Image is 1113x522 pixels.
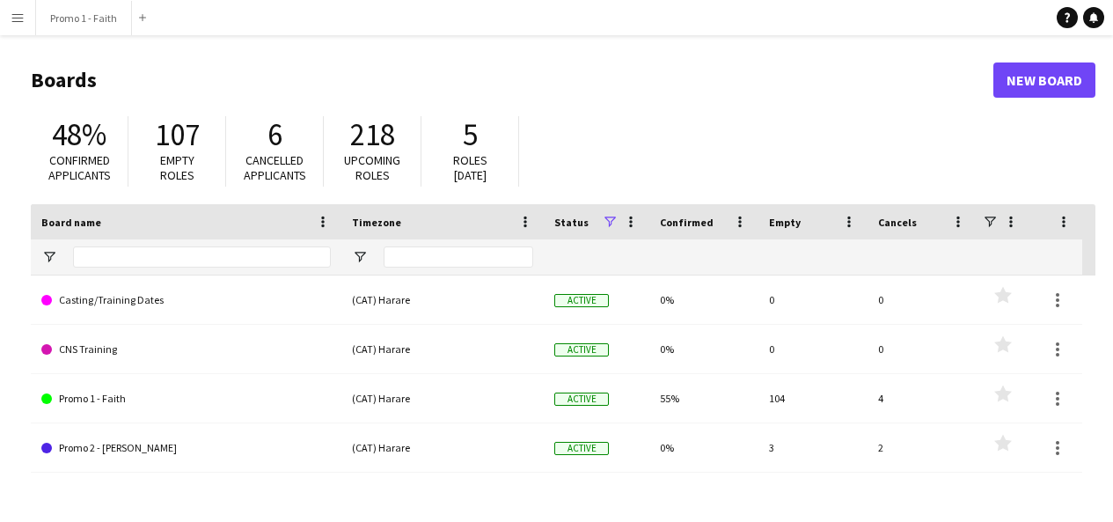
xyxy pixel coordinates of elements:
div: 104 [758,374,868,423]
button: Open Filter Menu [352,249,368,265]
span: Cancels [878,216,917,229]
span: 6 [267,115,282,154]
div: 55% [649,374,758,423]
div: 0 [868,325,977,373]
div: 0 [868,276,977,324]
a: Casting/Training Dates [41,276,331,325]
button: Open Filter Menu [41,249,57,265]
div: 2 [868,423,977,472]
span: Roles [DATE] [453,152,487,183]
div: 3 [758,423,868,472]
div: 0% [649,325,758,373]
span: 5 [463,115,478,154]
span: Cancelled applicants [244,152,306,183]
span: Empty roles [160,152,194,183]
a: New Board [993,62,1095,98]
span: Active [554,294,609,307]
div: (CAT) Harare [341,276,544,324]
span: 107 [155,115,200,154]
div: 4 [868,374,977,423]
input: Timezone Filter Input [384,246,533,268]
div: (CAT) Harare [341,423,544,472]
span: Confirmed [660,216,714,229]
span: 48% [52,115,106,154]
div: 0 [758,325,868,373]
span: Timezone [352,216,401,229]
div: 0% [649,276,758,324]
span: Board name [41,216,101,229]
span: 218 [350,115,395,154]
input: Board name Filter Input [73,246,331,268]
span: Empty [769,216,801,229]
span: Active [554,393,609,406]
span: Active [554,442,609,455]
div: 0 [758,276,868,324]
div: (CAT) Harare [341,374,544,423]
div: (CAT) Harare [341,325,544,373]
a: Promo 2 - [PERSON_NAME] [41,423,331,473]
a: CNS Training [41,325,331,374]
span: Confirmed applicants [48,152,111,183]
div: 0% [649,423,758,472]
span: Active [554,343,609,357]
button: Promo 1 - Faith [36,1,132,35]
a: Promo 1 - Faith [41,374,331,423]
span: Upcoming roles [344,152,400,183]
h1: Boards [31,67,993,93]
span: Status [554,216,589,229]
